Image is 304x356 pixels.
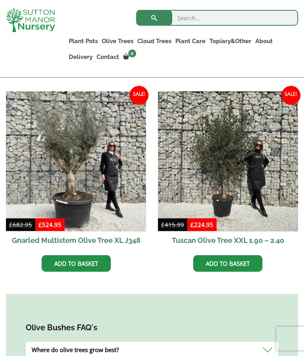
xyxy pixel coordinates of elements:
a: Delivery [67,51,95,62]
h4: Olive Bushes FAQ's [26,322,278,334]
a: Sale! Tuscan Olive Tree XXL 1.90 – 2.40 [158,91,298,249]
img: logo [6,8,55,32]
a: 0 [121,51,139,62]
span: £ [190,221,194,229]
img: Tuscan Olive Tree XXL 1.90 - 2.40 [158,91,298,231]
span: £ [38,221,42,229]
a: Sale! Gnarled Multistem Olive Tree XL J348 [6,91,146,249]
a: About [253,36,275,47]
a: Plant Care [173,36,207,47]
h2: Tuscan Olive Tree XXL 1.90 – 2.40 [158,231,298,249]
bdi: 415.99 [161,221,184,229]
img: Gnarled Multistem Olive Tree XL J348 [6,91,146,231]
a: Add to basket: “Gnarled Multistem Olive Tree XL J348” [42,255,111,272]
bdi: 224.95 [190,221,213,229]
a: Topiary&Other [207,36,253,47]
h2: Gnarled Multistem Olive Tree XL J348 [6,231,146,249]
span: Sale! [281,86,300,105]
input: Search... [136,10,298,26]
bdi: 524.95 [38,221,61,229]
a: Olive Trees [100,36,135,47]
a: Plant Pots [67,36,100,47]
a: Contact [95,51,121,62]
bdi: 682.95 [9,221,32,229]
span: Sale! [129,86,148,105]
a: Add to basket: “Tuscan Olive Tree XXL 1.90 - 2.40” [193,255,262,272]
a: Cloud Trees [135,36,173,47]
span: £ [9,221,13,229]
span: £ [161,221,165,229]
span: 0 [128,49,136,57]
